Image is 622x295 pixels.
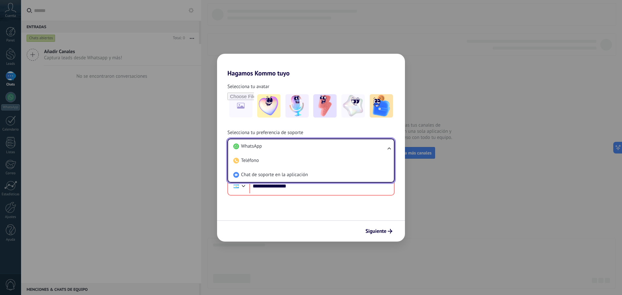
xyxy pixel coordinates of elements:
[285,94,309,118] img: -2.jpeg
[230,179,242,193] div: Argentina: + 54
[365,229,386,233] span: Siguiente
[241,172,308,178] span: Chat de soporte en la aplicación
[313,94,337,118] img: -3.jpeg
[241,143,262,150] span: WhatsApp
[217,54,405,77] h2: Hagamos Kommo tuyo
[227,84,269,90] span: Selecciona tu avatar
[363,226,395,237] button: Siguiente
[370,94,393,118] img: -5.jpeg
[257,94,281,118] img: -1.jpeg
[227,130,303,136] span: Selecciona tu preferencia de soporte
[341,94,365,118] img: -4.jpeg
[241,157,259,164] span: Teléfono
